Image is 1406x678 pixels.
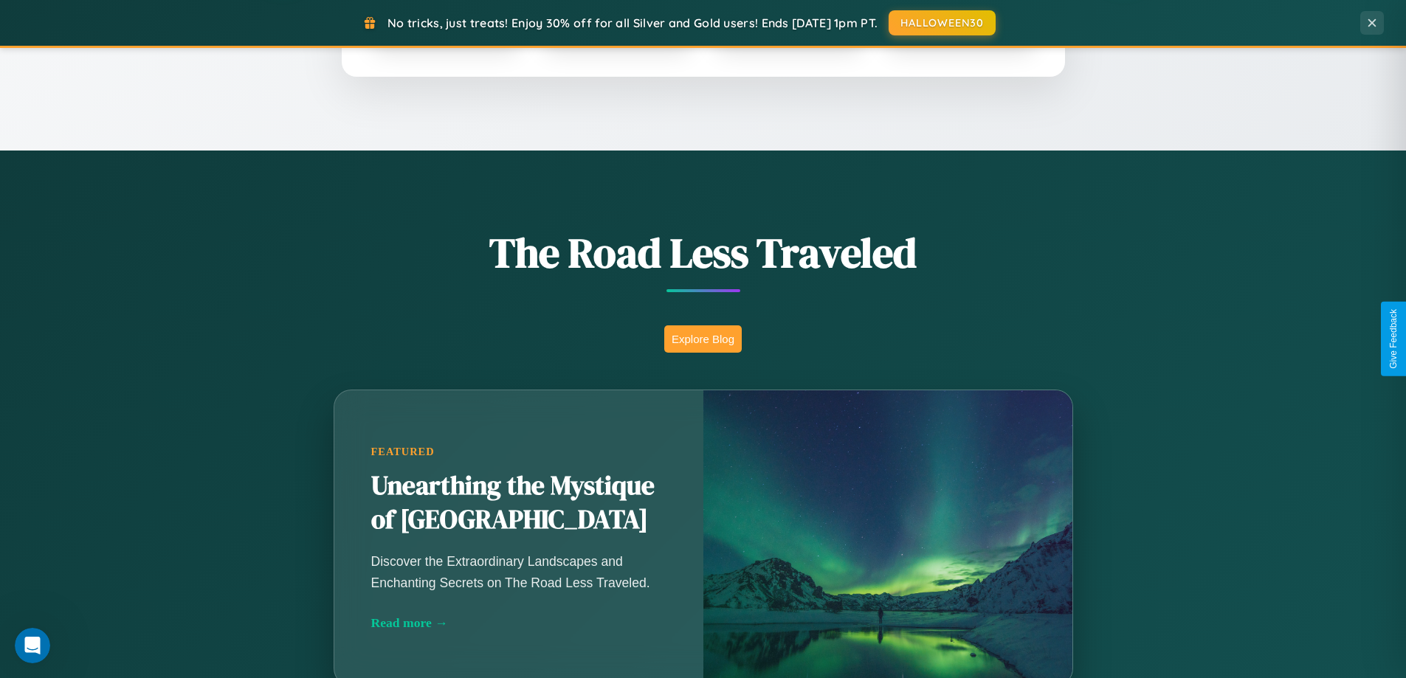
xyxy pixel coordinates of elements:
h1: The Road Less Traveled [261,224,1146,281]
div: Featured [371,446,666,458]
h2: Unearthing the Mystique of [GEOGRAPHIC_DATA] [371,469,666,537]
div: Read more → [371,615,666,631]
iframe: Intercom live chat [15,628,50,663]
div: Give Feedback [1388,309,1399,369]
p: Discover the Extraordinary Landscapes and Enchanting Secrets on The Road Less Traveled. [371,551,666,592]
button: Explore Blog [664,325,742,353]
button: HALLOWEEN30 [889,10,996,35]
span: No tricks, just treats! Enjoy 30% off for all Silver and Gold users! Ends [DATE] 1pm PT. [387,15,878,30]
